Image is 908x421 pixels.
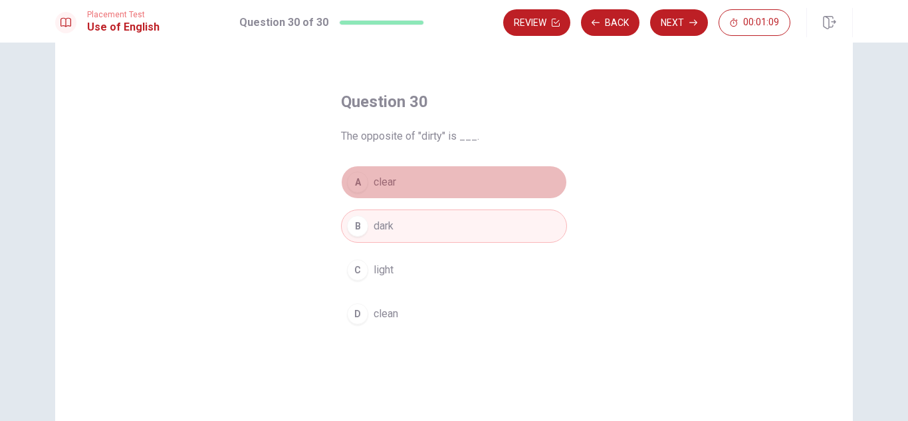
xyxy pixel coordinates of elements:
[347,215,368,237] div: B
[347,259,368,281] div: C
[374,262,394,278] span: light
[239,15,328,31] h1: Question 30 of 30
[341,91,567,112] h4: Question 30
[341,128,567,144] span: The opposite of "dirty" is ___.
[503,9,570,36] button: Review
[719,9,790,36] button: 00:01:09
[341,297,567,331] button: Dclean
[581,9,639,36] button: Back
[650,9,708,36] button: Next
[341,253,567,287] button: Clight
[87,10,160,19] span: Placement Test
[374,306,398,322] span: clean
[87,19,160,35] h1: Use of English
[743,17,779,28] span: 00:01:09
[374,218,394,234] span: dark
[341,166,567,199] button: Aclear
[347,172,368,193] div: A
[341,210,567,243] button: Bdark
[347,303,368,325] div: D
[374,174,396,190] span: clear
